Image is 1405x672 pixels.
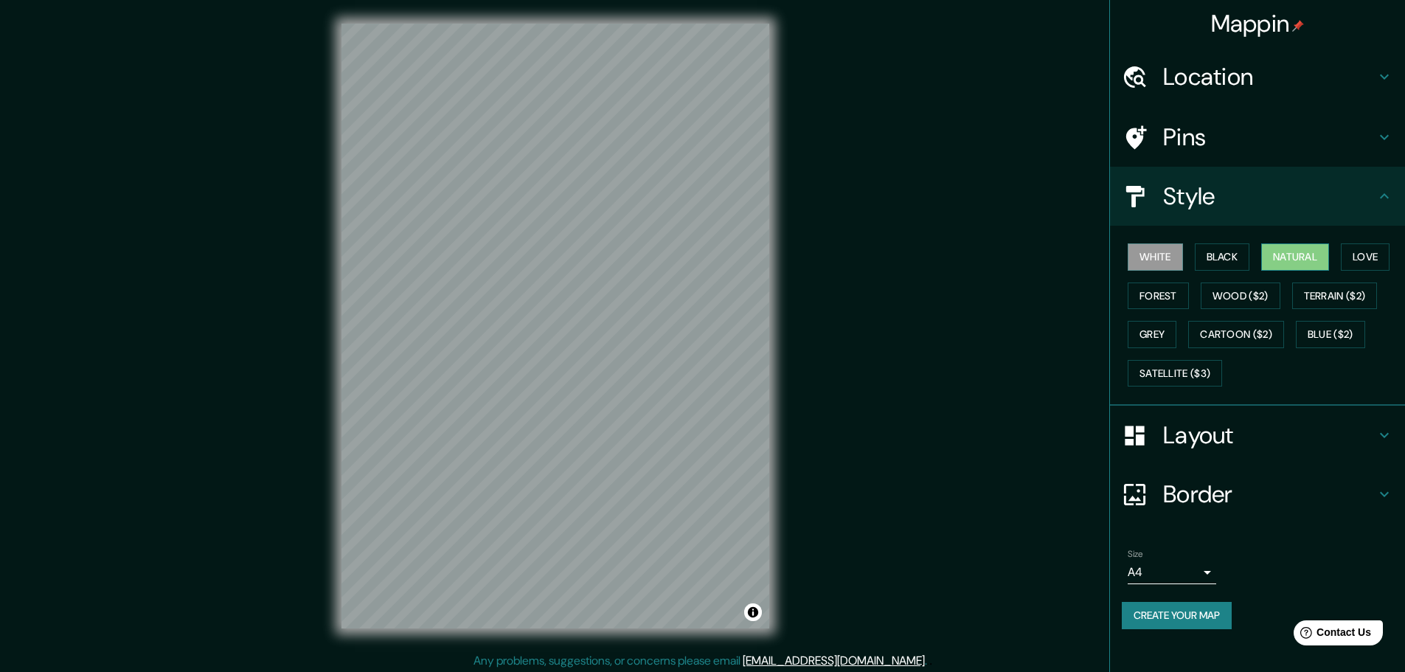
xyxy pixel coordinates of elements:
canvas: Map [341,24,769,628]
button: Love [1341,243,1390,271]
div: Layout [1110,406,1405,465]
h4: Style [1163,181,1375,211]
h4: Layout [1163,420,1375,450]
button: White [1128,243,1183,271]
img: pin-icon.png [1292,20,1304,32]
div: . [929,652,932,670]
button: Forest [1128,283,1189,310]
button: Satellite ($3) [1128,360,1222,387]
button: Black [1195,243,1250,271]
h4: Pins [1163,122,1375,152]
label: Size [1128,548,1143,561]
div: . [927,652,929,670]
h4: Mappin [1211,9,1305,38]
h4: Border [1163,479,1375,509]
button: Blue ($2) [1296,321,1365,348]
button: Grey [1128,321,1176,348]
button: Natural [1261,243,1329,271]
div: Location [1110,47,1405,106]
div: Pins [1110,108,1405,167]
button: Terrain ($2) [1292,283,1378,310]
button: Cartoon ($2) [1188,321,1284,348]
button: Toggle attribution [744,603,762,621]
h4: Location [1163,62,1375,91]
div: Style [1110,167,1405,226]
p: Any problems, suggestions, or concerns please email . [473,652,927,670]
a: [EMAIL_ADDRESS][DOMAIN_NAME] [743,653,925,668]
div: A4 [1128,561,1216,584]
button: Wood ($2) [1201,283,1280,310]
iframe: Help widget launcher [1274,614,1389,656]
button: Create your map [1122,602,1232,629]
div: Border [1110,465,1405,524]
